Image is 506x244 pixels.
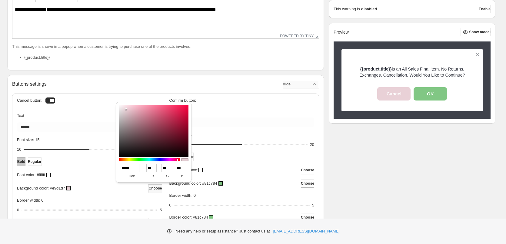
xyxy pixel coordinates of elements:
label: hex [119,172,145,180]
p: is an All Sales Final item. No Returns, Exchanges, Cancellation. Would You Like to Continue? [352,66,472,78]
button: Choose [301,179,314,188]
div: Resize [314,33,319,38]
span: 0 [169,203,171,207]
span: Text [17,113,24,118]
label: r [146,172,159,180]
h2: Preview [334,30,349,35]
span: Hide [283,82,291,87]
p: Font color: #ffffff [17,172,45,178]
button: Choose [148,184,162,193]
div: 20 [310,142,314,148]
h3: Cancel button: [17,98,42,103]
span: Enable [479,7,491,12]
button: Cancel [377,87,411,101]
button: Show modal [461,28,491,36]
h2: Buttons settings [12,81,47,87]
button: Choose [301,166,314,174]
button: Enable [479,5,491,13]
button: OK [414,87,447,101]
div: 5 [312,202,314,208]
p: Background color: #e9d1d7 [17,185,65,191]
p: Border color: #81c784 [169,214,208,220]
h3: Confirm button: [169,98,315,103]
span: 0 [17,208,19,212]
span: 10 [17,147,21,152]
span: Bold [17,159,25,164]
button: Hide [283,80,319,88]
button: Choose [148,218,162,226]
a: Powered by Tiny [280,34,314,38]
span: Choose [301,181,314,186]
button: Regular [28,157,42,166]
label: g [161,172,174,180]
span: Regular [28,159,42,164]
label: b [176,172,188,180]
span: Border width: 0 [169,193,196,198]
button: Choose [301,213,314,222]
p: This message is shown in a popup when a customer is trying to purchase one of the products involved: [12,44,319,50]
span: Font size: 15 [17,137,39,142]
span: Border width: 0 [17,198,43,203]
strong: {{product.title}} [360,67,392,71]
button: Bold [17,157,25,166]
span: Choose [148,186,162,191]
p: This warning is [334,6,360,12]
span: Choose [301,215,314,220]
strong: disabled [361,6,377,12]
div: 5 [160,207,162,213]
span: Choose [301,168,314,173]
a: [EMAIL_ADDRESS][DOMAIN_NAME] [273,228,340,234]
li: {{product.title}} [24,54,319,61]
span: Show modal [469,30,491,35]
iframe: Rich Text Area [12,2,319,33]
